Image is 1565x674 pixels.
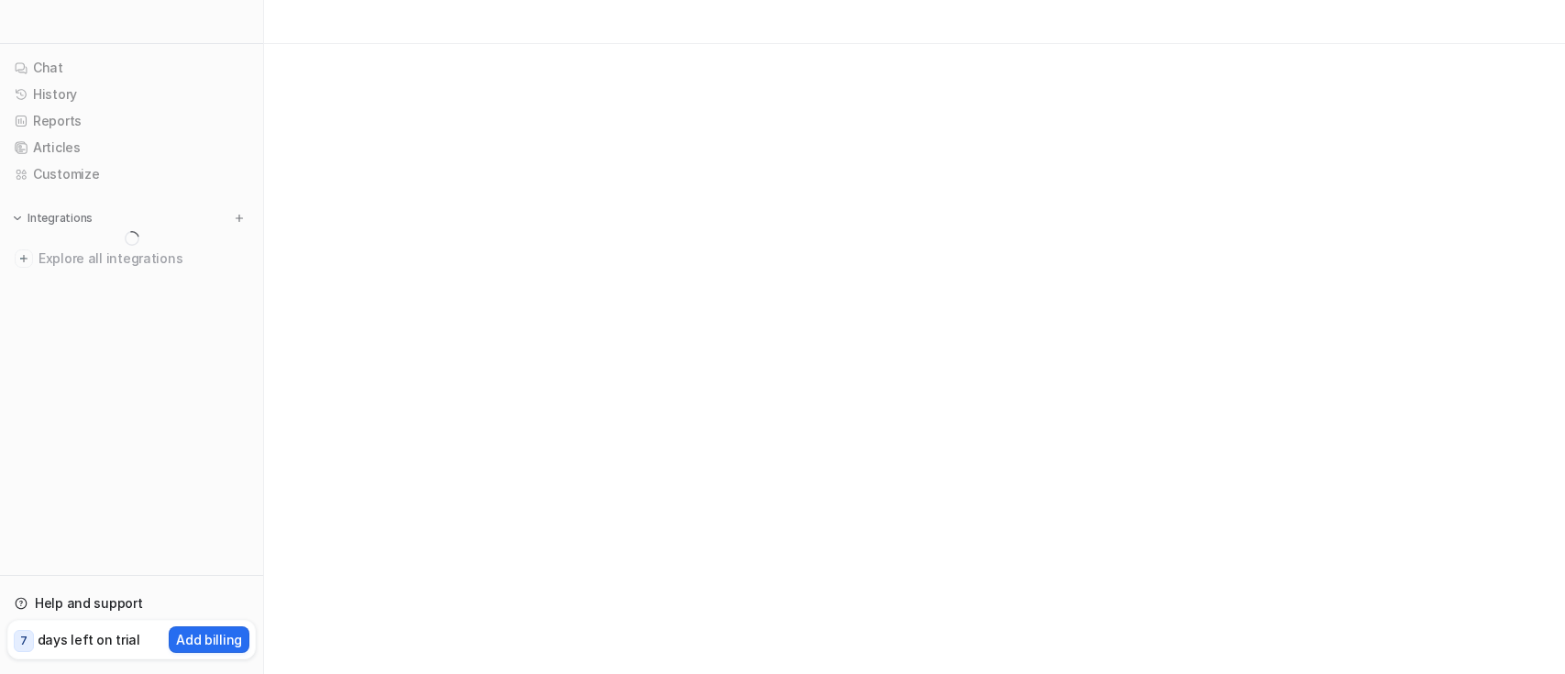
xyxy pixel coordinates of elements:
p: 7 [20,633,28,649]
a: Explore all integrations [7,246,256,271]
a: Reports [7,108,256,134]
p: Integrations [28,211,93,226]
button: Add billing [169,626,249,653]
img: menu_add.svg [233,212,246,225]
span: Explore all integrations [39,244,248,273]
a: Articles [7,135,256,160]
img: explore all integrations [15,249,33,268]
p: days left on trial [38,630,140,649]
a: Help and support [7,591,256,616]
p: Add billing [176,630,242,649]
a: Chat [7,55,256,81]
a: History [7,82,256,107]
img: expand menu [11,212,24,225]
button: Integrations [7,209,98,227]
a: Customize [7,161,256,187]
